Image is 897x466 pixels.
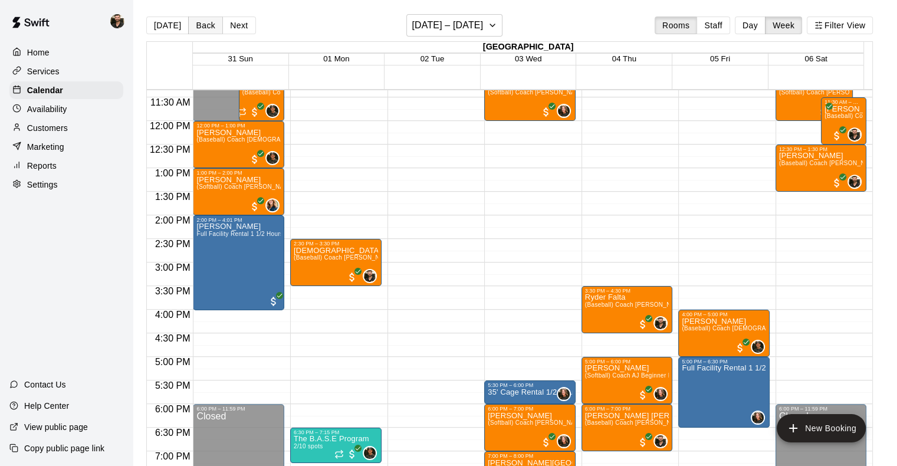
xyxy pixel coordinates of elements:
span: 4:30 PM [152,333,193,343]
button: Staff [696,17,730,34]
img: Jacob Fisher [849,176,860,188]
img: Rebecca Haney [267,199,278,211]
div: 6:30 PM – 7:15 PM: The B.A.S.E Program [290,428,382,463]
img: AJ Seagle [558,435,570,447]
div: 11:30 AM – 12:30 PM: Blake Bowman [821,97,866,145]
img: AJ Seagle [558,105,570,117]
span: (Baseball) Coach [DEMOGRAPHIC_DATA][PERSON_NAME] Lesson: 60 min [242,89,458,96]
span: 2:00 PM [152,215,193,225]
span: 5:00 PM [152,357,193,367]
span: All customers have paid [540,106,552,118]
a: Reports [9,157,123,175]
p: Marketing [27,141,64,153]
div: Jacob Fisher [847,127,862,142]
span: All customers have paid [346,448,358,460]
img: Christian Cocokios [267,152,278,164]
span: (Softball) Coach [PERSON_NAME]/[PERSON_NAME] + Agilities Lesson: 60 min [488,89,712,96]
span: AJ Seagle [561,387,571,401]
div: Jacob Fisher [108,9,133,33]
span: 2:30 PM [152,239,193,249]
div: 6:00 PM – 7:00 PM: Bentley Miller [581,404,673,451]
a: Availability [9,100,123,118]
div: Jacob Fisher [847,175,862,189]
span: Jacob Fisher [852,127,862,142]
span: (Softball) Coach [PERSON_NAME]/[PERSON_NAME] + Agilities Lesson: 60 min [488,419,712,426]
div: Jacob Fisher [363,269,377,283]
div: 2:30 PM – 3:30 PM: Christian Shinta [290,239,382,286]
div: 11:30 AM – 12:30 PM [824,99,863,105]
div: Jacob Fisher [653,316,668,330]
button: Day [735,17,765,34]
div: Christian Cocokios [265,151,280,165]
span: 2/10 spots filled [294,443,323,449]
div: 11:00 AM – 12:00 PM: Elise Bohn [484,74,576,121]
span: Jacob Fisher [367,269,377,283]
span: Recurring event [237,107,247,117]
p: Settings [27,179,58,191]
div: 3:30 PM – 4:30 PM [585,288,669,294]
span: All customers have paid [637,319,649,330]
span: 1:00 PM [152,168,193,178]
div: 2:30 PM – 3:30 PM [294,241,378,247]
button: 01 Mon [323,54,349,63]
div: 11:00 AM – 12:00 PM: (Baseball) Coach Christian Hitting Lesson: 60 min [239,74,284,121]
img: AJ Seagle [655,388,666,400]
div: [GEOGRAPHIC_DATA] [193,42,864,53]
div: 6:00 PM – 11:59 PM [779,406,863,412]
p: View public page [24,421,88,433]
img: AJ Seagle [558,388,570,400]
p: Availability [27,103,67,115]
span: All customers have paid [637,389,649,401]
div: 5:00 PM – 6:30 PM: Full Facility Rental 1 1/2 Hours [678,357,770,428]
div: 12:30 PM – 1:30 PM [779,146,863,152]
span: Christian Cocokios [270,104,280,118]
a: Home [9,44,123,61]
span: Full Facility Rental 1 1/2 Hours [196,231,283,237]
div: 7:00 PM – 8:00 PM [488,453,572,459]
span: 4:00 PM [152,310,193,320]
div: 4:00 PM – 5:00 PM: (Baseball) Coach Christian Pitching Lesson: 60 min [678,310,770,357]
div: Christian Cocokios [363,446,377,460]
div: Rebecca Haney [265,198,280,212]
span: All customers have paid [249,153,261,165]
div: 12:00 PM – 1:00 PM: Aidan Given [193,121,284,168]
p: Copy public page link [24,442,104,454]
div: 6:00 PM – 11:59 PM [196,406,281,412]
div: 5:00 PM – 6:00 PM: Anna Dunning [581,357,673,404]
p: Contact Us [24,379,66,390]
div: AJ Seagle [653,387,668,401]
span: (Baseball) Coach [DEMOGRAPHIC_DATA][PERSON_NAME] Lesson: 60 min [196,136,412,143]
img: Christian Cocokios [267,105,278,117]
img: Jacob Fisher [110,14,124,28]
a: Settings [9,176,123,193]
span: 5:30 PM [152,380,193,390]
span: (Baseball) Coach [DEMOGRAPHIC_DATA][PERSON_NAME]: 60 min [682,325,875,332]
span: Christian Cocokios [270,151,280,165]
div: 5:30 PM – 6:00 PM [488,382,572,388]
div: 1:00 PM – 2:00 PM: Natalie Norris [193,168,284,215]
div: 12:30 PM – 1:30 PM: Aidan Given [776,145,867,192]
h6: [DATE] – [DATE] [412,17,483,34]
div: AJ Seagle [557,434,571,448]
a: Marketing [9,138,123,156]
span: (Baseball) Coach [PERSON_NAME] Lesson: 60 min [294,254,439,261]
span: Jacob Fisher [658,316,668,330]
span: All customers have paid [346,271,358,283]
button: add [777,414,866,442]
div: 5:00 PM – 6:30 PM [682,359,766,365]
span: All customers have paid [637,437,649,448]
div: 6:00 PM – 7:00 PM: Caroline Evans [484,404,576,451]
button: 03 Wed [515,54,542,63]
div: 2:00 PM – 4:01 PM: Full Facility Rental 1 1/2 Hours [193,215,284,310]
button: 04 Thu [612,54,636,63]
a: Services [9,63,123,80]
div: 4:00 PM – 5:00 PM [682,311,766,317]
button: 06 Sat [804,54,827,63]
div: AJ Seagle [557,104,571,118]
span: Christian Cocokios [755,340,765,354]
